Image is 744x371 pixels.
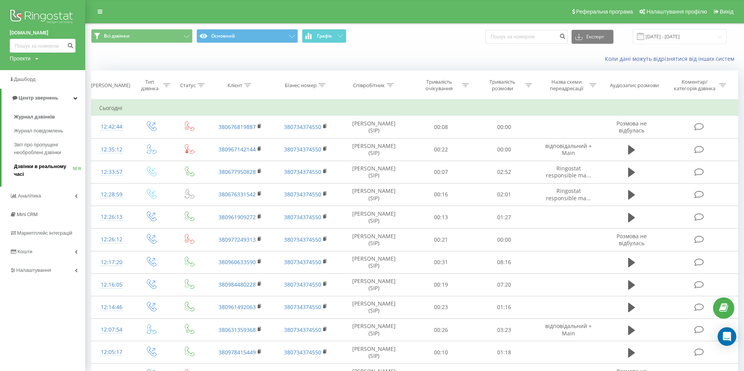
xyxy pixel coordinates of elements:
span: Журнал повідомлень [14,127,63,135]
button: Графік [302,29,346,43]
a: 380977249313 [219,236,256,243]
td: 00:23 [410,296,473,318]
a: Центр звернень [2,89,85,107]
span: Ringostat responsible ma... [546,187,591,201]
div: [PERSON_NAME] [91,82,130,89]
a: 380676331542 [219,191,256,198]
input: Пошук за номером [486,30,568,44]
a: 380734374550 [284,281,321,288]
td: 00:31 [410,251,473,273]
div: 12:26:13 [99,210,124,225]
div: Тривалість очікування [418,79,460,92]
a: 380734374550 [284,349,321,356]
span: Дзвінки в реальному часі [14,163,73,178]
td: 00:16 [410,183,473,206]
a: Журнал повідомлень [14,124,85,138]
td: 00:00 [473,228,536,251]
td: 02:52 [473,161,536,183]
span: Маркетплейс інтеграцій [17,230,72,236]
a: 380631359368 [219,326,256,333]
img: Ringostat logo [10,8,76,27]
button: Всі дзвінки [91,29,193,43]
a: 380734374550 [284,191,321,198]
td: 00:10 [410,341,473,364]
div: 12:26:12 [99,232,124,247]
a: 380978415449 [219,349,256,356]
td: відповідальний + Main [536,138,601,161]
span: Налаштування [16,267,51,273]
span: Всі дзвінки [104,33,129,39]
div: 12:07:54 [99,322,124,337]
a: 380677950828 [219,168,256,175]
td: 00:07 [410,161,473,183]
div: Проекти [10,55,31,62]
div: Тип дзвінка [139,79,161,92]
a: [DOMAIN_NAME] [10,29,76,37]
span: Центр звернень [19,95,58,101]
div: 12:05:17 [99,345,124,360]
a: Звіт про пропущені необроблені дзвінки [14,138,85,160]
div: Співробітник [353,82,385,89]
td: 00:08 [410,116,473,138]
span: Реферальна програма [576,9,633,15]
span: Звіт про пропущені необроблені дзвінки [14,141,81,156]
td: 01:16 [473,296,536,318]
a: 380734374550 [284,236,321,243]
div: 12:33:57 [99,165,124,180]
td: 00:00 [473,138,536,161]
span: Журнал дзвінків [14,113,55,121]
span: Графік [317,33,332,39]
td: [PERSON_NAME] (SIP) [339,161,409,183]
td: [PERSON_NAME] (SIP) [339,296,409,318]
td: [PERSON_NAME] (SIP) [339,228,409,251]
button: Експорт [572,30,613,44]
a: Журнал дзвінків [14,110,85,124]
div: Бізнес номер [285,82,317,89]
div: Коментар/категорія дзвінка [672,79,717,92]
span: Розмова не відбулась [617,232,647,247]
div: 12:17:20 [99,255,124,270]
a: 380734374550 [284,326,321,333]
span: Ringostat responsible ma... [546,165,591,179]
span: Аналiтика [18,193,41,199]
td: 03:23 [473,319,536,341]
a: 380734374550 [284,258,321,266]
td: відповідальний + Main [536,319,601,341]
td: [PERSON_NAME] (SIP) [339,341,409,364]
td: 01:27 [473,206,536,228]
td: 07:20 [473,273,536,296]
div: Open Intercom Messenger [718,327,736,346]
div: 12:28:59 [99,187,124,202]
div: 12:42:44 [99,119,124,134]
span: Вихід [720,9,734,15]
td: 00:22 [410,138,473,161]
span: Розмова не відбулась [617,120,647,134]
a: Дзвінки в реальному часіNEW [14,160,85,181]
td: 00:19 [410,273,473,296]
a: 380734374550 [284,168,321,175]
button: Основний [196,29,298,43]
td: Сьогодні [91,100,738,116]
a: 380967142144 [219,146,256,153]
td: 00:26 [410,319,473,341]
td: 01:18 [473,341,536,364]
span: Дашборд [14,76,36,82]
a: 380961909272 [219,213,256,221]
a: 380734374550 [284,213,321,221]
div: Клієнт [227,82,242,89]
a: Коли дані можуть відрізнятися вiд інших систем [605,55,738,62]
span: Налаштування профілю [646,9,707,15]
a: 380734374550 [284,123,321,131]
div: 12:16:05 [99,277,124,292]
div: Аудіозапис розмови [610,82,659,89]
div: Тривалість розмови [482,79,523,92]
span: Mini CRM [17,211,38,217]
td: [PERSON_NAME] (SIP) [339,319,409,341]
td: 00:13 [410,206,473,228]
td: [PERSON_NAME] (SIP) [339,273,409,296]
a: 380676819887 [219,123,256,131]
td: [PERSON_NAME] (SIP) [339,206,409,228]
a: 380734374550 [284,303,321,311]
td: [PERSON_NAME] (SIP) [339,183,409,206]
td: 02:01 [473,183,536,206]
